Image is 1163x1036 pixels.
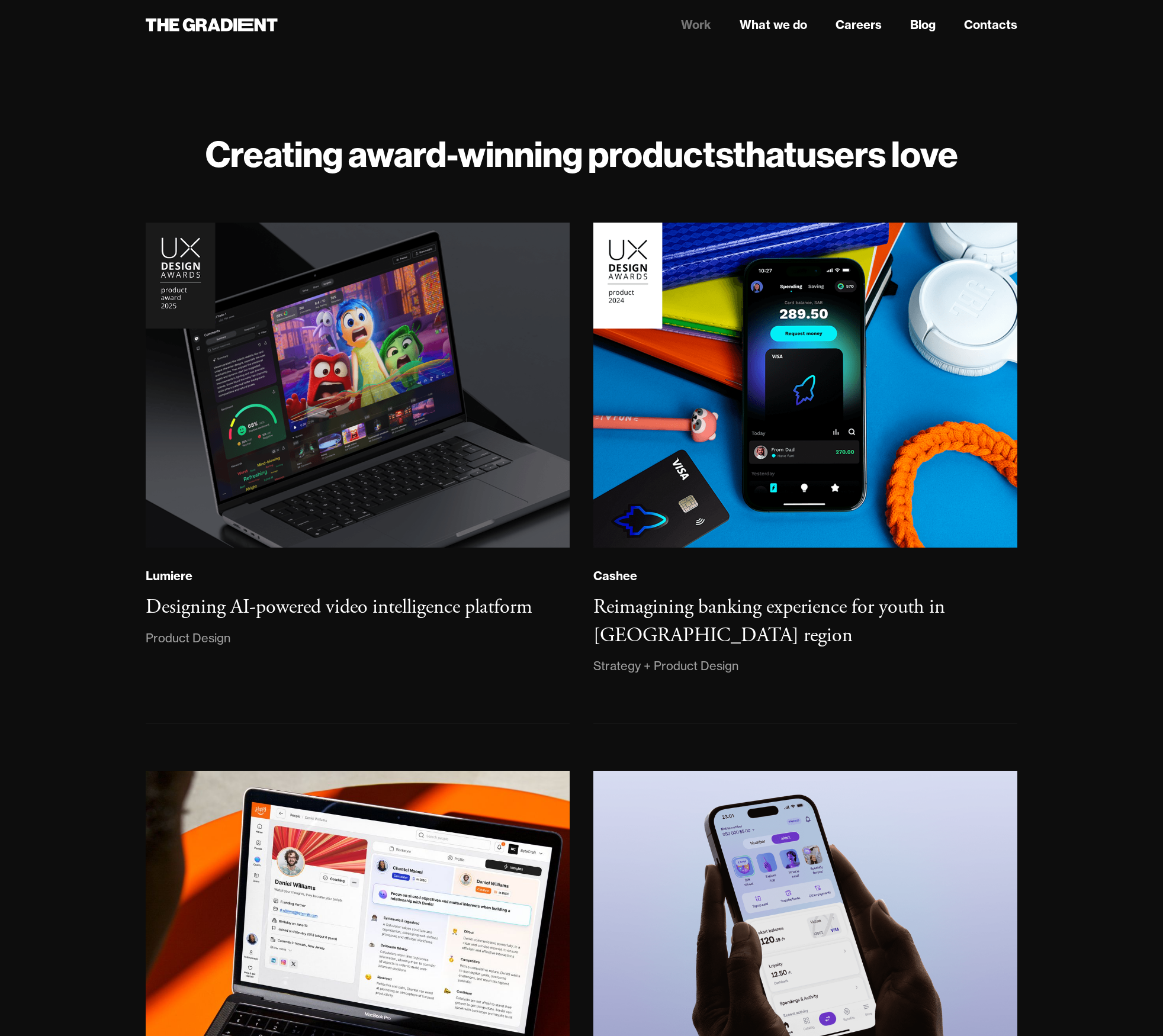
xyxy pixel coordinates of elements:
[593,223,1017,723] a: CasheeReimagining banking experience for youth in [GEOGRAPHIC_DATA] regionStrategy + Product Design
[146,568,192,584] div: Lumiere
[593,657,738,675] div: Strategy + Product Design
[146,133,1017,175] h1: Creating award-winning products users love
[964,16,1017,34] a: Contacts
[146,629,230,648] div: Product Design
[593,568,637,584] div: Cashee
[146,594,532,620] h3: Designing AI-powered video intelligence platform
[740,16,807,34] a: What we do
[733,131,796,176] strong: that
[593,594,945,648] h3: Reimagining banking experience for youth in [GEOGRAPHIC_DATA] region
[910,16,936,34] a: Blog
[146,223,570,723] a: LumiereDesigning AI-powered video intelligence platformProduct Design
[836,16,882,34] a: Careers
[681,16,711,34] a: Work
